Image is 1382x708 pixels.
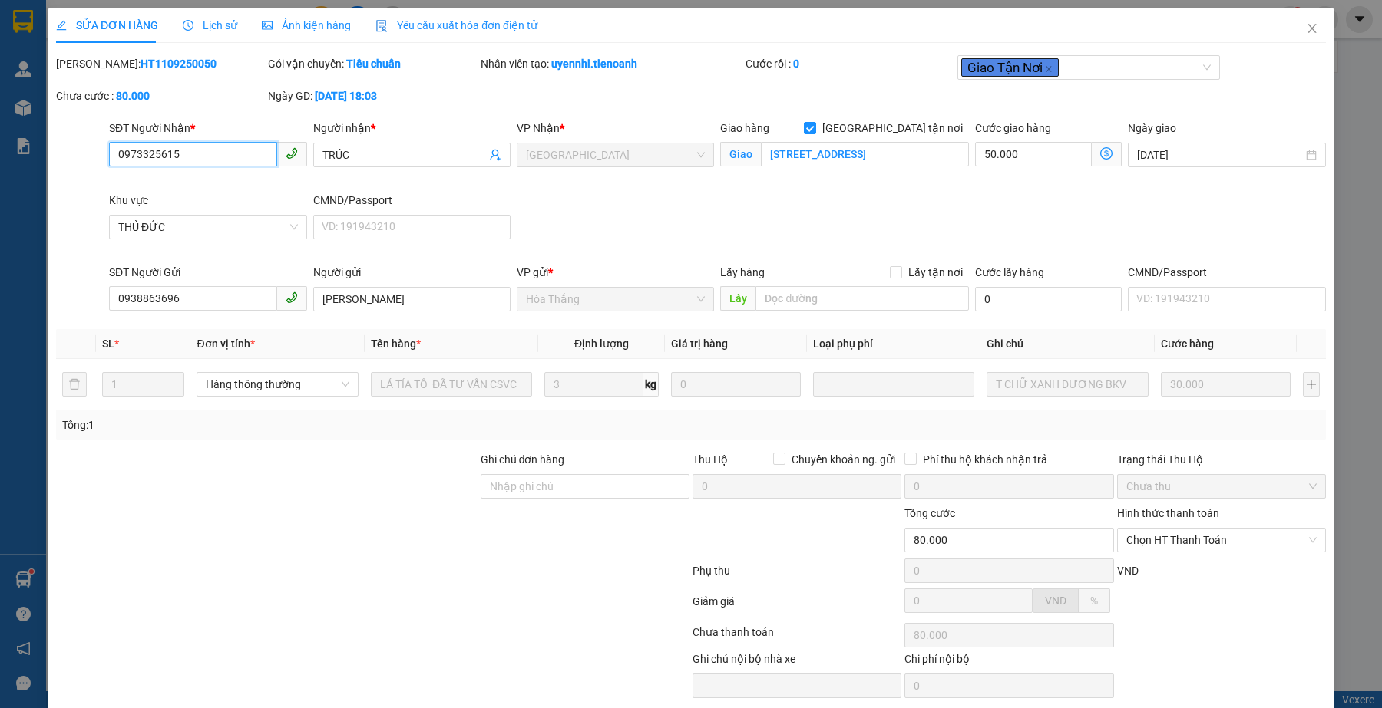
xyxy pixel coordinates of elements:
div: VP gửi [517,264,714,281]
button: delete [62,372,87,397]
div: Khu vực [109,192,306,209]
span: Ảnh kiện hàng [262,19,351,31]
span: Định lượng [574,338,629,350]
span: VP Nhận [517,122,560,134]
div: Ghi chú nội bộ nhà xe [693,650,901,673]
div: CMND/Passport [313,192,511,209]
span: Phí thu hộ khách nhận trả [917,451,1053,468]
span: Hàng thông thường [206,373,349,396]
span: phone [286,147,298,160]
div: Gói vận chuyển: [268,55,477,72]
div: CMND/Passport [1128,264,1325,281]
div: Chưa cước : [56,87,265,104]
button: Close [1291,8,1334,51]
input: Cước giao hàng [975,142,1092,166]
input: Ghi Chú [987,372,1148,397]
span: Tên hàng [371,338,421,350]
div: Người gửi [313,264,511,281]
b: Tiêu chuẩn [346,58,401,70]
div: Ngày GD: [268,87,477,104]
div: Chi phí nội bộ [904,650,1113,673]
th: Ghi chú [980,329,1154,359]
span: Lịch sử [183,19,237,31]
b: HT1109250050 [141,58,217,70]
div: Người nhận [313,120,511,137]
b: 80.000 [116,90,150,102]
input: 0 [1161,372,1291,397]
span: Lấy tận nơi [902,264,969,281]
label: Ghi chú đơn hàng [481,453,565,466]
div: SĐT Người Gửi [109,264,306,281]
span: close [1306,22,1318,35]
label: Ngày giao [1128,122,1176,134]
input: 0 [671,372,801,397]
span: Giao Tận Nơi [961,58,1059,77]
span: THỦ ĐỨC [118,216,297,239]
span: Giao [720,142,761,166]
span: close [1045,65,1053,73]
span: Cước hàng [1161,338,1214,350]
span: edit [56,20,67,31]
b: [DATE] 18:03 [315,90,377,102]
b: 0 [793,58,799,70]
span: Giá trị hàng [671,338,728,350]
input: Ghi chú đơn hàng [481,474,689,499]
span: % [1090,594,1098,607]
label: Hình thức thanh toán [1117,507,1219,519]
input: Dọc đường [755,286,969,311]
span: VND [1045,594,1066,607]
span: Chuyển khoản ng. gửi [785,451,901,468]
div: Cước rồi : [746,55,954,72]
input: VD: Bàn, Ghế [371,372,532,397]
div: Trạng thái Thu Hộ [1117,451,1326,468]
span: Thu Hộ [693,453,728,466]
span: SỬA ĐƠN HÀNG [56,19,158,31]
span: Giao hàng [720,122,769,134]
img: icon [375,20,388,32]
span: Chọn HT Thanh Toán [1126,529,1317,552]
span: phone [286,291,298,304]
div: Nhân viên tạo: [481,55,742,72]
div: Giảm giá [691,593,903,620]
span: Tổng cước [904,507,955,519]
span: dollar-circle [1100,147,1113,160]
span: [GEOGRAPHIC_DATA] tận nơi [816,120,969,137]
span: Hòa Thắng [526,288,705,311]
input: Cước lấy hàng [975,287,1122,311]
span: Chưa thu [1126,475,1317,498]
div: SĐT Người Nhận [109,120,306,137]
th: Loại phụ phí [807,329,980,359]
input: Giao tận nơi [761,142,969,166]
b: uyennhi.tienoanh [551,58,637,70]
div: Phụ thu [691,562,903,589]
span: clock-circle [183,20,193,31]
div: [PERSON_NAME]: [56,55,265,72]
label: Cước giao hàng [975,122,1051,134]
div: Tổng: 1 [62,417,534,433]
span: Lấy [720,286,755,311]
div: Chưa thanh toán [691,624,903,650]
span: Yêu cầu xuất hóa đơn điện tử [375,19,537,31]
label: Cước lấy hàng [975,266,1044,278]
span: user-add [489,149,501,161]
span: SL [102,338,114,350]
span: Thủ Đức [526,143,705,166]
span: kg [643,372,659,397]
button: plus [1303,372,1320,397]
span: VND [1117,565,1139,577]
span: Đơn vị tính [197,338,254,350]
input: Ngày giao [1137,147,1302,163]
span: picture [262,20,273,31]
span: Lấy hàng [720,266,765,278]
